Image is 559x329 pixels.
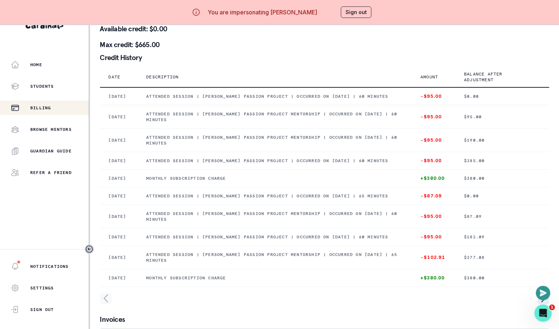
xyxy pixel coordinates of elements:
p: [DATE] [109,93,129,99]
button: Toggle sidebar [85,245,94,254]
p: Notifications [30,264,69,269]
p: Amount [420,74,438,80]
p: $95.00 [464,114,540,120]
p: [DATE] [109,158,129,164]
p: -$95.00 [420,234,447,240]
p: +$380.00 [420,275,447,281]
p: Guardian Guide [30,148,72,154]
p: Available credit: $0.00 [100,25,549,32]
p: Attended session | [PERSON_NAME] Passion Project | Occurred on [DATE] | 60 minutes [146,234,403,240]
p: You are impersonating [PERSON_NAME] [208,8,317,17]
p: $380.00 [464,275,540,281]
p: Browse Mentors [30,127,72,132]
p: [DATE] [109,255,129,260]
iframe: Intercom live chat [535,305,552,322]
p: Balance after adjustment [464,71,532,83]
p: Attended session | [PERSON_NAME] Passion Project Mentorship | Occurred on [DATE] | 60 minutes [146,134,403,146]
p: -$102.91 [420,255,447,260]
span: 1 [549,305,555,310]
p: [DATE] [109,137,129,143]
p: [DATE] [109,114,129,120]
p: [DATE] [109,214,129,219]
p: -$95.00 [420,214,447,219]
p: $380.00 [464,175,540,181]
p: $285.00 [464,158,540,164]
p: Billing [30,105,51,111]
p: Invoices [100,316,549,323]
p: Attended session | [PERSON_NAME] Passion Project | Occurred on [DATE] | 60 minutes [146,158,403,164]
p: Attended session | [PERSON_NAME] Passion Project Mentorship | Occurred on [DATE] | 60 minutes [146,111,403,123]
p: Home [30,62,42,68]
svg: page right [538,293,549,304]
p: [DATE] [109,193,129,199]
p: [DATE] [109,234,129,240]
p: [DATE] [109,275,129,281]
p: $182.09 [464,234,540,240]
p: Credit History [100,54,549,61]
p: [DATE] [109,175,129,181]
p: Students [30,83,54,89]
p: -$95.00 [420,158,447,164]
p: Monthly subscription charge [146,175,403,181]
p: +$380.00 [420,175,447,181]
p: Sign Out [30,307,54,312]
p: Attended session | [PERSON_NAME] Passion Project | Occurred on [DATE] | 60 minutes [146,93,403,99]
p: $277.08 [464,255,540,260]
p: $87.09 [464,214,540,219]
p: Attended session | [PERSON_NAME] Passion Project | Occurred on [DATE] | 65 minutes [146,193,403,199]
p: Monthly subscription charge [146,275,403,281]
button: Open or close messaging widget [536,286,550,300]
p: -$87.09 [420,193,447,199]
p: $190.00 [464,137,540,143]
p: Description [146,74,179,80]
p: Attended session | [PERSON_NAME] Passion Project Mentorship | Occurred on [DATE] | 60 minutes [146,211,403,222]
p: Refer a friend [30,170,72,175]
p: -$95.00 [420,93,447,99]
p: -$95.00 [420,114,447,120]
button: Sign out [341,6,371,18]
p: $0.00 [464,93,540,99]
svg: page left [100,293,112,304]
p: Attended session | [PERSON_NAME] Passion Project Mentorship | Occurred on [DATE] | 65 minutes [146,252,403,263]
p: -$95.00 [420,137,447,143]
p: Date [109,74,121,80]
p: Settings [30,285,54,291]
p: Max credit: $665.00 [100,41,549,48]
p: $0.00 [464,193,540,199]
